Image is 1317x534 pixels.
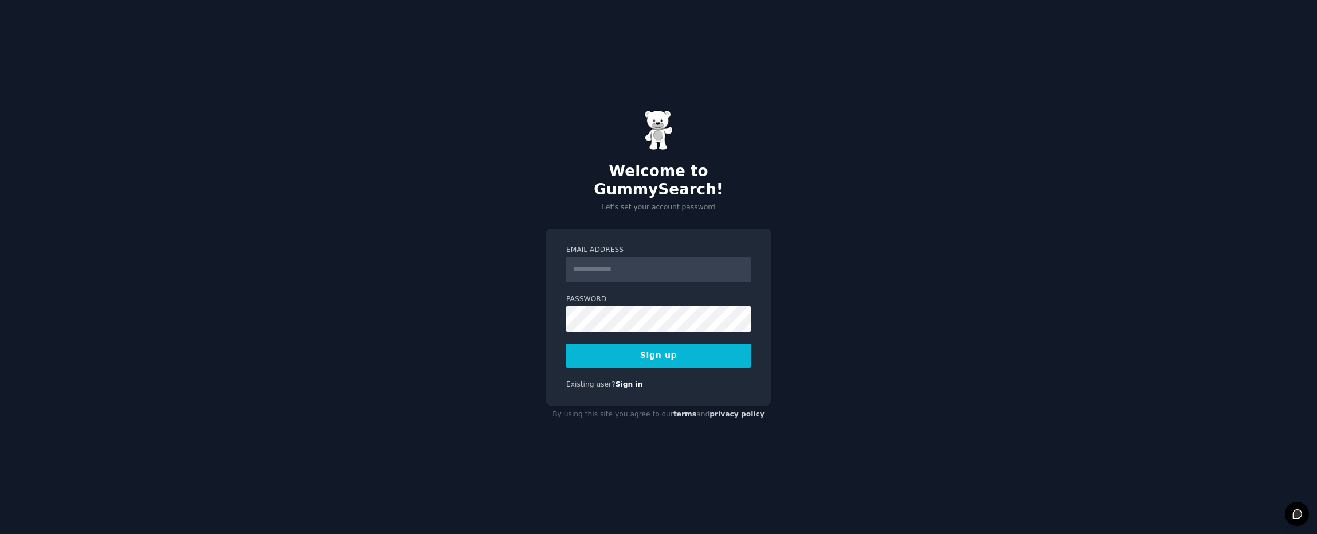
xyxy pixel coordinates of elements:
h2: Welcome to GummySearch! [546,162,771,198]
div: By using this site you agree to our and [546,406,771,424]
a: terms [673,410,696,418]
a: privacy policy [710,410,765,418]
p: Let's set your account password [546,202,771,213]
span: Existing user? [566,380,616,388]
label: Password [566,294,751,305]
label: Email Address [566,245,751,255]
button: Sign up [566,344,751,368]
img: Gummy Bear [644,110,673,150]
a: Sign in [616,380,643,388]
